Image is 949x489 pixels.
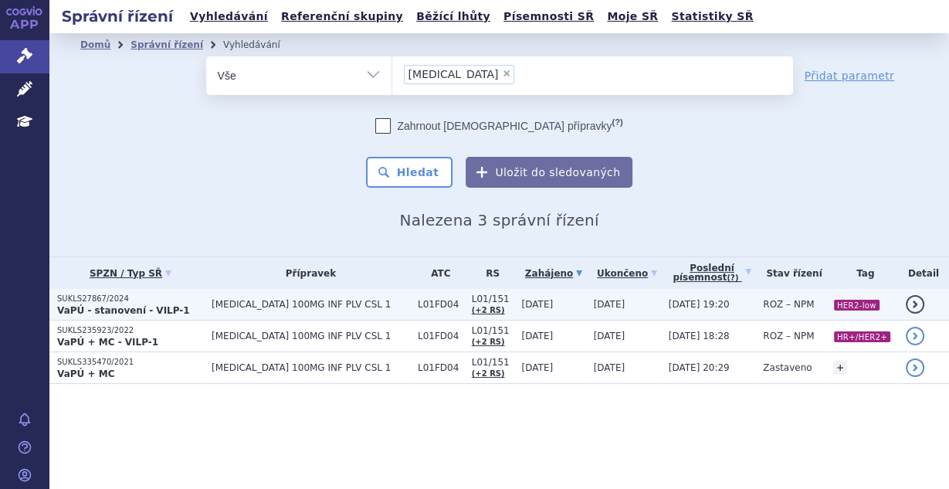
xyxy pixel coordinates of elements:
[594,263,661,284] a: Ukončeno
[472,294,514,304] span: L01/151
[472,338,505,346] a: (+2 RS)
[276,6,408,27] a: Referenční skupiny
[212,299,410,310] span: [MEDICAL_DATA] 100MG INF PLV CSL 1
[906,358,924,377] a: detail
[466,157,632,188] button: Uložit do sledovaných
[408,69,499,80] span: [MEDICAL_DATA]
[464,257,514,289] th: RS
[418,299,464,310] span: L01FD04
[833,361,847,375] a: +
[666,6,758,27] a: Statistiky SŘ
[399,211,598,229] span: Nalezena 3 správní řízení
[763,299,814,310] span: ROZ – NPM
[522,362,554,373] span: [DATE]
[212,362,410,373] span: [MEDICAL_DATA] 100MG INF PLV CSL 1
[57,337,158,348] strong: VaPÚ + MC - VILP-1
[763,362,812,373] span: Zastaveno
[472,306,505,314] a: (+2 RS)
[669,362,730,373] span: [DATE] 20:29
[472,325,514,336] span: L01/151
[412,6,495,27] a: Běžící lhůty
[410,257,464,289] th: ATC
[57,357,204,368] p: SUKLS335470/2021
[130,39,203,50] a: Správní řízení
[49,5,185,27] h2: Správní řízení
[499,6,598,27] a: Písemnosti SŘ
[472,357,514,368] span: L01/151
[669,331,730,341] span: [DATE] 18:28
[906,327,924,345] a: detail
[522,263,586,284] a: Zahájeno
[80,39,110,50] a: Domů
[57,263,204,284] a: SPZN / Typ SŘ
[57,294,204,304] p: SUKLS27867/2024
[185,6,273,27] a: Vyhledávání
[418,331,464,341] span: L01FD04
[834,300,880,311] i: HER2-low
[763,331,814,341] span: ROZ – NPM
[805,68,895,83] a: Přidat parametr
[366,157,453,188] button: Hledat
[57,368,114,379] strong: VaPÚ + MC
[612,117,622,127] abbr: (?)
[204,257,410,289] th: Přípravek
[906,295,924,314] a: detail
[898,257,949,289] th: Detail
[502,69,511,78] span: ×
[669,299,730,310] span: [DATE] 19:20
[375,118,622,134] label: Zahrnout [DEMOGRAPHIC_DATA] přípravky
[669,257,756,289] a: Poslednípísemnost(?)
[594,331,625,341] span: [DATE]
[57,325,204,336] p: SUKLS235923/2022
[418,362,464,373] span: L01FD04
[755,257,825,289] th: Stav řízení
[834,331,890,342] i: HR+/HER2+
[602,6,663,27] a: Moje SŘ
[522,331,554,341] span: [DATE]
[522,299,554,310] span: [DATE]
[825,257,898,289] th: Tag
[57,305,190,316] strong: VaPÚ - stanovení - VILP-1
[727,273,738,283] abbr: (?)
[472,369,505,378] a: (+2 RS)
[594,299,625,310] span: [DATE]
[519,64,527,83] input: [MEDICAL_DATA]
[223,33,300,56] li: Vyhledávání
[594,362,625,373] span: [DATE]
[212,331,410,341] span: [MEDICAL_DATA] 100MG INF PLV CSL 1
